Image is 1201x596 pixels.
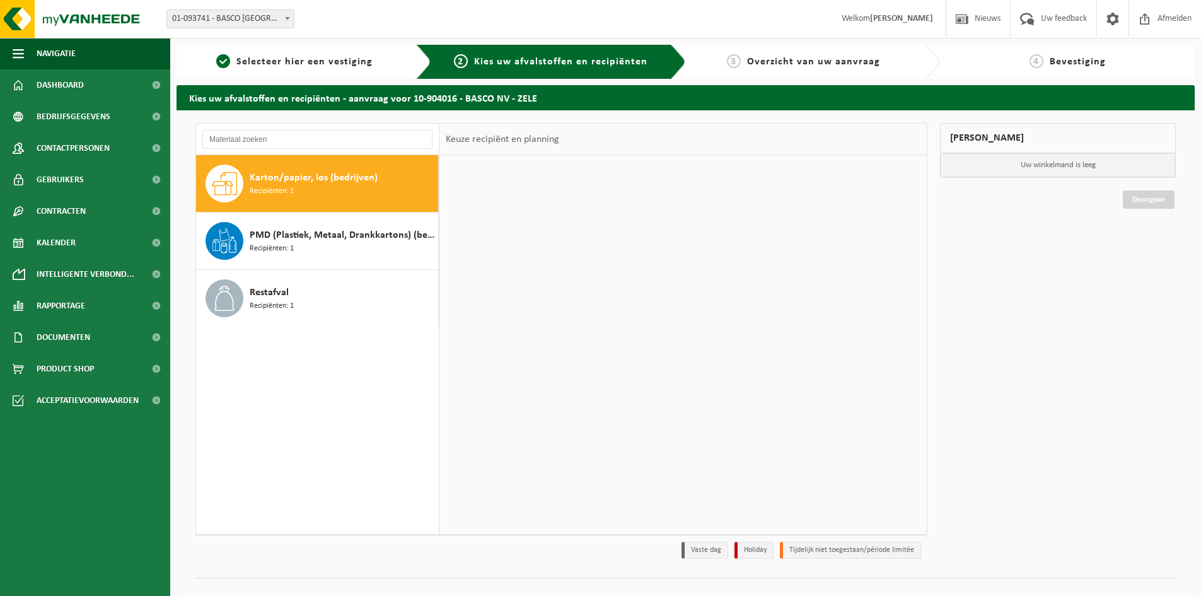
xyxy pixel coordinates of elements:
[37,227,76,259] span: Kalender
[37,196,86,227] span: Contracten
[37,290,85,322] span: Rapportage
[747,57,880,67] span: Overzicht van uw aanvraag
[1050,57,1106,67] span: Bevestiging
[177,85,1195,110] h2: Kies uw afvalstoffen en recipiënten - aanvraag voor 10-904016 - BASCO NV - ZELE
[474,57,647,67] span: Kies uw afvalstoffen en recipiënten
[37,385,139,416] span: Acceptatievoorwaarden
[196,213,439,270] button: PMD (Plastiek, Metaal, Drankkartons) (bedrijven) Recipiënten: 1
[870,14,933,23] strong: [PERSON_NAME]
[250,300,294,312] span: Recipiënten: 1
[250,185,294,197] span: Recipiënten: 1
[37,38,76,69] span: Navigatie
[202,130,432,149] input: Materiaal zoeken
[250,170,378,185] span: Karton/papier, los (bedrijven)
[940,123,1176,153] div: [PERSON_NAME]
[941,153,1175,177] p: Uw winkelmand is leeg
[250,285,289,300] span: Restafval
[439,124,566,155] div: Keuze recipiënt en planning
[727,54,741,68] span: 3
[216,54,230,68] span: 1
[37,101,110,132] span: Bedrijfsgegevens
[167,10,294,28] span: 01-093741 - BASCO NV - ZELE
[196,270,439,327] button: Restafval Recipiënten: 1
[183,54,406,69] a: 1Selecteer hier een vestiging
[37,164,84,196] span: Gebruikers
[734,542,774,559] li: Holiday
[37,259,134,290] span: Intelligente verbond...
[780,542,921,559] li: Tijdelijk niet toegestaan/période limitée
[196,155,439,213] button: Karton/papier, los (bedrijven) Recipiënten: 1
[166,9,294,28] span: 01-093741 - BASCO NV - ZELE
[1123,190,1175,209] a: Doorgaan
[37,69,84,101] span: Dashboard
[1030,54,1043,68] span: 4
[37,322,90,353] span: Documenten
[37,353,94,385] span: Product Shop
[682,542,728,559] li: Vaste dag
[236,57,373,67] span: Selecteer hier een vestiging
[454,54,468,68] span: 2
[250,243,294,255] span: Recipiënten: 1
[37,132,110,164] span: Contactpersonen
[250,228,435,243] span: PMD (Plastiek, Metaal, Drankkartons) (bedrijven)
